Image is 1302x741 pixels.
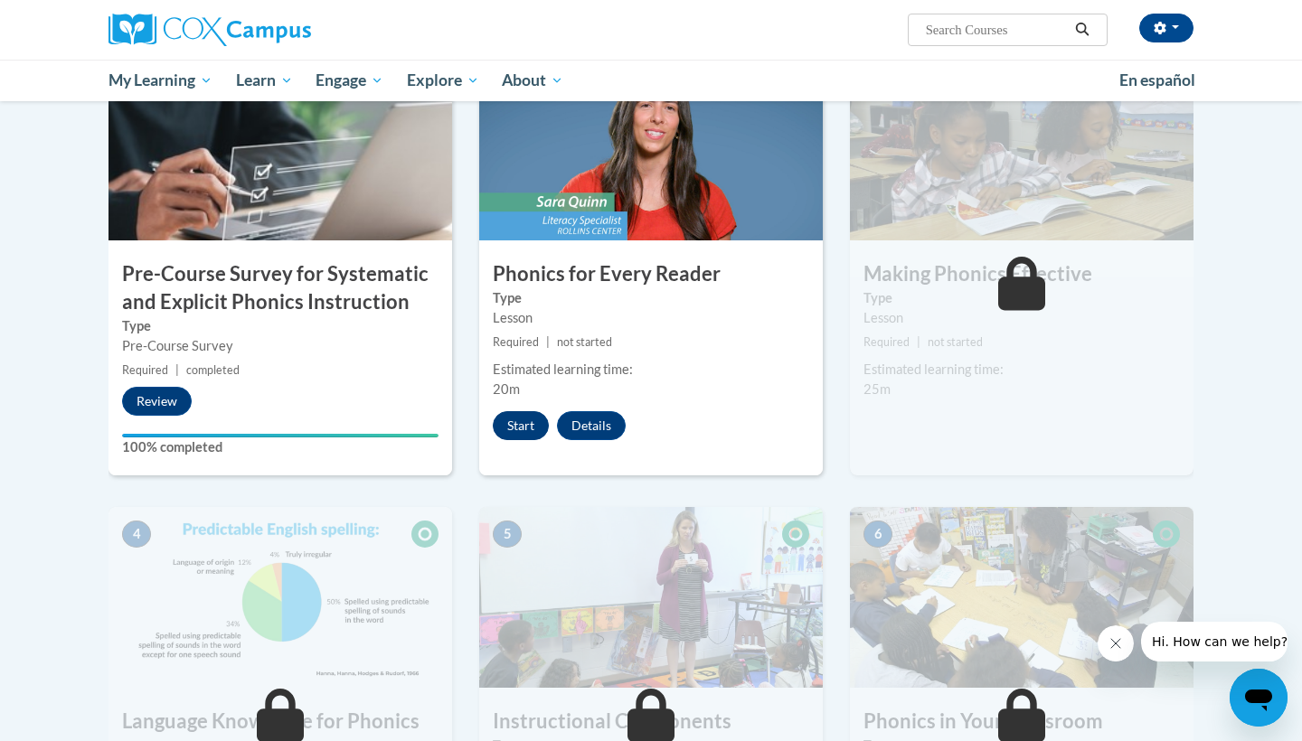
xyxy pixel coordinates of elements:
span: 4 [122,521,151,548]
a: Explore [395,60,491,101]
div: Lesson [493,308,809,328]
button: Search [1069,19,1096,41]
label: Type [863,288,1180,308]
span: | [546,335,550,349]
span: not started [557,335,612,349]
div: Your progress [122,434,439,437]
span: Explore [407,70,479,91]
span: Learn [236,70,293,91]
h3: Phonics in Your Classroom [850,708,1193,736]
button: Review [122,387,192,416]
div: Estimated learning time: [493,360,809,380]
span: Required [493,335,539,349]
img: Course Image [850,507,1193,688]
span: | [917,335,920,349]
iframe: Message from company [1141,622,1288,661]
div: Main menu [81,60,1221,101]
button: Account Settings [1139,14,1193,42]
span: 25m [863,381,891,397]
img: Course Image [479,507,823,688]
label: Type [122,316,439,336]
label: 100% completed [122,437,439,457]
a: Cox Campus [108,14,452,46]
h3: Instructional Components [479,708,823,736]
h3: Phonics for Every Reader [479,260,823,288]
span: 6 [863,521,892,548]
a: About [491,60,576,101]
span: completed [186,363,240,377]
div: Estimated learning time: [863,360,1180,380]
label: Type [493,288,809,308]
img: Course Image [108,507,452,688]
span: not started [928,335,983,349]
div: Pre-Course Survey [122,336,439,356]
button: Start [493,411,549,440]
img: Course Image [850,60,1193,240]
div: Lesson [863,308,1180,328]
span: Required [122,363,168,377]
a: En español [1108,61,1207,99]
a: My Learning [97,60,224,101]
h3: Making Phonics Effective [850,260,1193,288]
span: My Learning [108,70,212,91]
span: Engage [316,70,383,91]
input: Search Courses [924,19,1069,41]
img: Course Image [108,60,452,240]
button: Details [557,411,626,440]
h3: Pre-Course Survey for Systematic and Explicit Phonics Instruction [108,260,452,316]
iframe: Button to launch messaging window [1230,669,1288,727]
iframe: Close message [1098,625,1134,661]
span: About [502,70,563,91]
span: 5 [493,521,522,548]
span: | [175,363,179,377]
a: Learn [224,60,305,101]
a: Engage [304,60,395,101]
img: Course Image [479,60,823,240]
img: Cox Campus [108,14,311,46]
span: En español [1119,70,1195,89]
span: 20m [493,381,520,397]
span: Required [863,335,910,349]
